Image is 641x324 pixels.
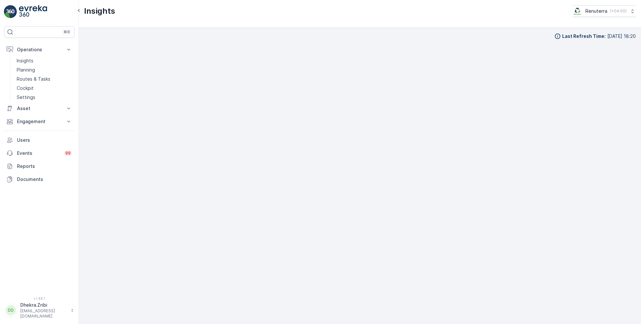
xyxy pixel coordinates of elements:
[17,67,35,73] p: Planning
[4,43,75,56] button: Operations
[17,163,72,170] p: Reports
[585,8,607,14] p: Renuterra
[4,147,75,160] a: Events99
[17,46,61,53] p: Operations
[19,5,47,18] img: logo_light-DOdMpM7g.png
[14,84,75,93] a: Cockpit
[17,94,35,101] p: Settings
[17,76,50,82] p: Routes & Tasks
[14,65,75,74] a: Planning
[6,305,16,316] div: DD
[4,5,17,18] img: logo
[17,85,34,91] p: Cockpit
[607,33,636,40] p: [DATE] 18:20
[14,93,75,102] a: Settings
[20,308,67,319] p: [EMAIL_ADDRESS][DOMAIN_NAME]
[4,297,75,300] span: v 1.48.1
[14,74,75,84] a: Routes & Tasks
[17,150,60,156] p: Events
[4,134,75,147] a: Users
[4,302,75,319] button: DDDhekra.Zribi[EMAIL_ADDRESS][DOMAIN_NAME]
[14,56,75,65] a: Insights
[17,118,61,125] p: Engagement
[63,29,70,35] p: ⌘B
[610,8,627,14] p: ( +04:00 )
[4,102,75,115] button: Asset
[4,160,75,173] a: Reports
[84,6,115,16] p: Insights
[17,176,72,183] p: Documents
[4,173,75,186] a: Documents
[65,151,71,156] p: 99
[573,5,636,17] button: Renuterra(+04:00)
[20,302,67,308] p: Dhekra.Zribi
[17,137,72,143] p: Users
[17,57,33,64] p: Insights
[562,33,606,40] p: Last Refresh Time :
[4,115,75,128] button: Engagement
[17,105,61,112] p: Asset
[573,8,583,15] img: Screenshot_2024-07-26_at_13.33.01.png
